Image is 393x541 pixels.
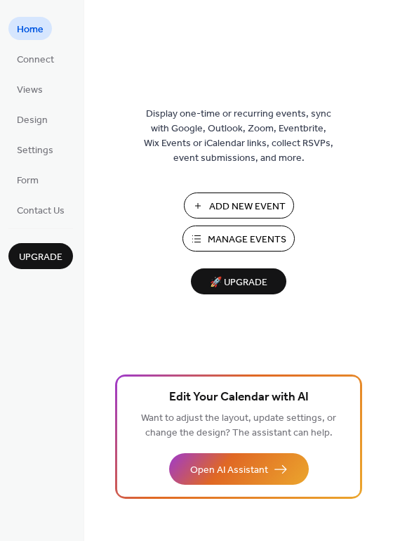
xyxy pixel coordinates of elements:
[17,113,48,128] span: Design
[8,243,73,269] button: Upgrade
[8,47,62,70] a: Connect
[190,463,268,478] span: Open AI Assistant
[169,453,309,485] button: Open AI Assistant
[17,174,39,188] span: Form
[182,226,295,252] button: Manage Events
[17,83,43,98] span: Views
[17,143,53,158] span: Settings
[8,107,56,131] a: Design
[8,17,52,40] a: Home
[8,198,73,221] a: Contact Us
[17,204,65,219] span: Contact Us
[8,168,47,191] a: Form
[144,107,333,166] span: Display one-time or recurring events, sync with Google, Outlook, Zoom, Eventbrite, Wix Events or ...
[141,409,336,443] span: Want to adjust the layout, update settings, or change the design? The assistant can help.
[208,233,286,247] span: Manage Events
[209,200,286,214] span: Add New Event
[8,77,51,100] a: Views
[17,53,54,67] span: Connect
[17,22,44,37] span: Home
[199,273,278,292] span: 🚀 Upgrade
[169,388,309,408] span: Edit Your Calendar with AI
[8,138,62,161] a: Settings
[19,250,62,265] span: Upgrade
[191,268,286,294] button: 🚀 Upgrade
[184,193,294,219] button: Add New Event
